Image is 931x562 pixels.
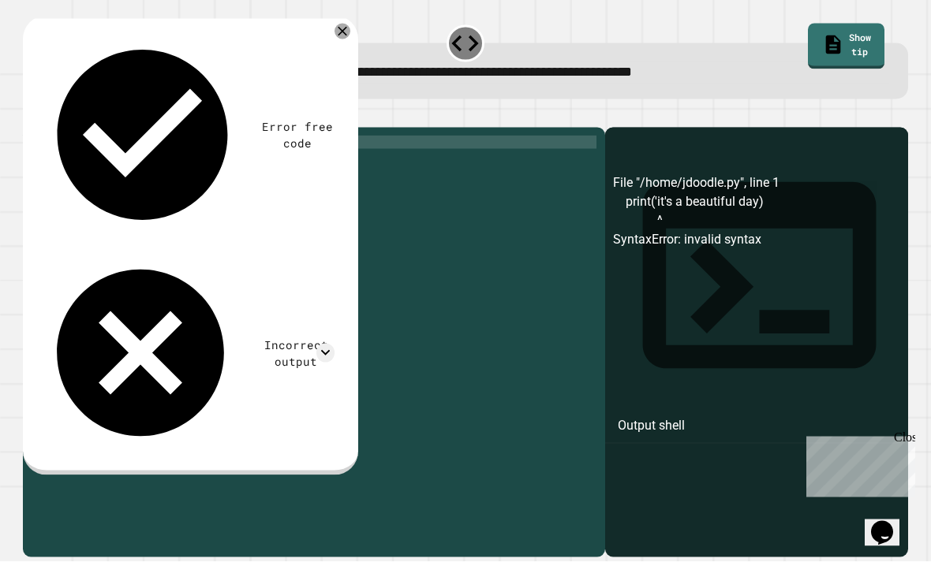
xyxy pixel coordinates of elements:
iframe: chat widget [800,430,915,497]
iframe: chat widget [865,499,915,546]
div: Incorrect output [257,337,335,370]
div: File "/home/jdoodle.py", line 1 print('it's a beautiful day) ^ SyntaxError: invalid syntax [613,173,900,557]
div: Chat with us now!Close [6,6,109,100]
a: Show tip [808,24,884,69]
div: Error free code [260,118,335,151]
